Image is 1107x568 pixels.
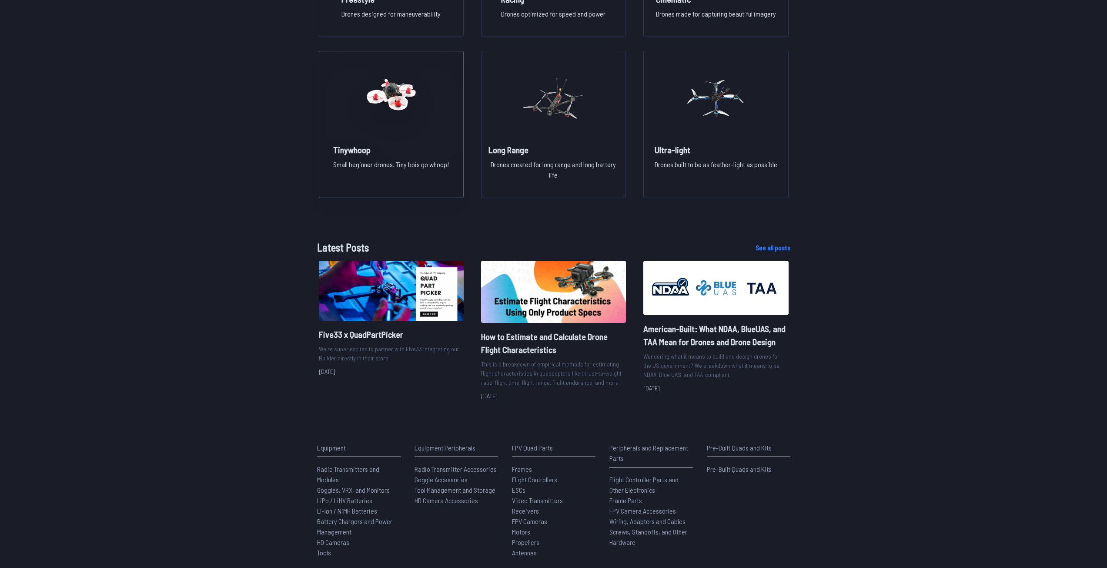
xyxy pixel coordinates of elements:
[655,159,777,187] p: Drones built to be as feather-light as possible
[415,496,478,504] span: HD Camera Accessories
[317,240,742,255] h1: Latest Posts
[317,486,390,494] span: Goggles, VRX, and Monitors
[609,506,693,516] a: FPV Camera Accessories
[319,261,464,376] a: image of postFive33 x QuadPartPickerWe're super excited to partner with Five33 integrating our Bu...
[481,392,498,400] span: [DATE]
[317,465,379,484] span: Radio Transmitters and Modules
[756,242,790,253] a: See all posts
[512,516,595,527] a: FPV Cameras
[488,144,619,156] h2: Long Range
[643,261,788,315] img: image of post
[609,443,693,464] p: Peripherals and Replacement Parts
[512,495,595,506] a: Video Transmitters
[512,548,537,557] span: Antennas
[609,475,679,494] span: Flight Controller Parts and Other Electronics
[317,548,401,558] a: Tools
[512,537,595,548] a: Propellers
[512,485,595,495] a: ESCs
[512,507,539,515] span: Receivers
[360,60,422,137] img: image of category
[481,261,626,401] a: image of postHow to Estimate and Calculate Drone Flight CharacteristicsThis is a breakdown of emp...
[415,443,498,453] p: Equipment Peripherals
[333,144,449,156] h2: Tinywhoop
[317,443,401,453] p: Equipment
[512,465,532,473] span: Frames
[512,464,595,474] a: Frames
[643,261,788,393] a: image of postAmerican-Built: What NDAA, BlueUAS, and TAA Mean for Drones and Drone DesignWonderin...
[656,9,776,26] p: Drones made for capturing beautiful imagery
[317,485,401,495] a: Goggles, VRX, and Monitors
[512,496,563,504] span: Video Transmitters
[512,548,595,558] a: Antennas
[319,261,464,320] img: image of post
[609,528,687,546] span: Screws, Standoffs, and Other Hardware
[643,322,788,348] h2: American-Built: What NDAA, BlueUAS, and TAA Mean for Drones and Drone Design
[512,475,557,484] span: Flight Controllers
[707,465,772,473] span: Pre-Built Quads and Kits
[317,516,401,537] a: Battery Chargers and Power Management
[609,517,686,525] span: Wiring, Adapters and Cables
[609,516,693,527] a: Wiring, Adapters and Cables
[415,464,498,474] a: Radio Transmitter Accessories
[333,159,449,187] p: Small beginner drones. Tiny bois go whoop!
[481,51,626,198] a: image of categoryLong RangeDrones created for long range and long battery life
[317,495,401,506] a: LiPo / LiHV Batteries
[655,144,777,156] h2: Ultra-light
[609,527,693,548] a: Screws, Standoffs, and Other Hardware
[319,344,464,363] p: We're super excited to partner with Five33 integrating our Builder directly in their store!
[319,51,464,198] a: image of categoryTinywhoopSmall beginner drones. Tiny bois go whoop!
[512,474,595,485] a: Flight Controllers
[512,538,539,546] span: Propellers
[415,474,498,485] a: Goggle Accessories
[609,496,642,504] span: Frame Parts
[415,485,498,495] a: Tool Management and Storage
[609,474,693,495] a: Flight Controller Parts and Other Electronics
[512,486,525,494] span: ESCs
[317,538,349,546] span: HD Cameras
[512,506,595,516] a: Receivers
[317,506,401,516] a: Li-Ion / NiMH Batteries
[319,368,335,375] span: [DATE]
[341,9,441,26] p: Drones designed for maneuverability
[481,330,626,356] h2: How to Estimate and Calculate Drone Flight Characteristics
[501,9,605,26] p: Drones optimized for speed and power
[522,60,585,137] img: image of category
[415,465,497,473] span: Radio Transmitter Accessories
[512,527,595,537] a: Motors
[488,159,619,187] p: Drones created for long range and long battery life
[512,528,530,536] span: Motors
[512,517,547,525] span: FPV Cameras
[481,360,626,387] p: This is a breakdown of empirical methods for estimating flight characteristics in quadcopters lik...
[609,495,693,506] a: Frame Parts
[643,352,788,379] p: Wondering what it means to build and design drones for the US government? We breakdown what it me...
[707,443,790,453] p: Pre-Built Quads and Kits
[317,507,377,515] span: Li-Ion / NiMH Batteries
[707,464,790,474] a: Pre-Built Quads and Kits
[643,384,660,392] span: [DATE]
[415,475,468,484] span: Goggle Accessories
[609,507,676,515] span: FPV Camera Accessories
[512,443,595,453] p: FPV Quad Parts
[415,495,498,506] a: HD Camera Accessories
[643,51,788,198] a: image of categoryUltra-lightDrones built to be as feather-light as possible
[481,261,626,323] img: image of post
[685,60,747,137] img: image of category
[317,517,392,536] span: Battery Chargers and Power Management
[319,328,464,341] h2: Five33 x QuadPartPicker
[415,486,495,494] span: Tool Management and Storage
[317,496,372,504] span: LiPo / LiHV Batteries
[317,548,331,557] span: Tools
[317,464,401,485] a: Radio Transmitters and Modules
[317,537,401,548] a: HD Cameras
